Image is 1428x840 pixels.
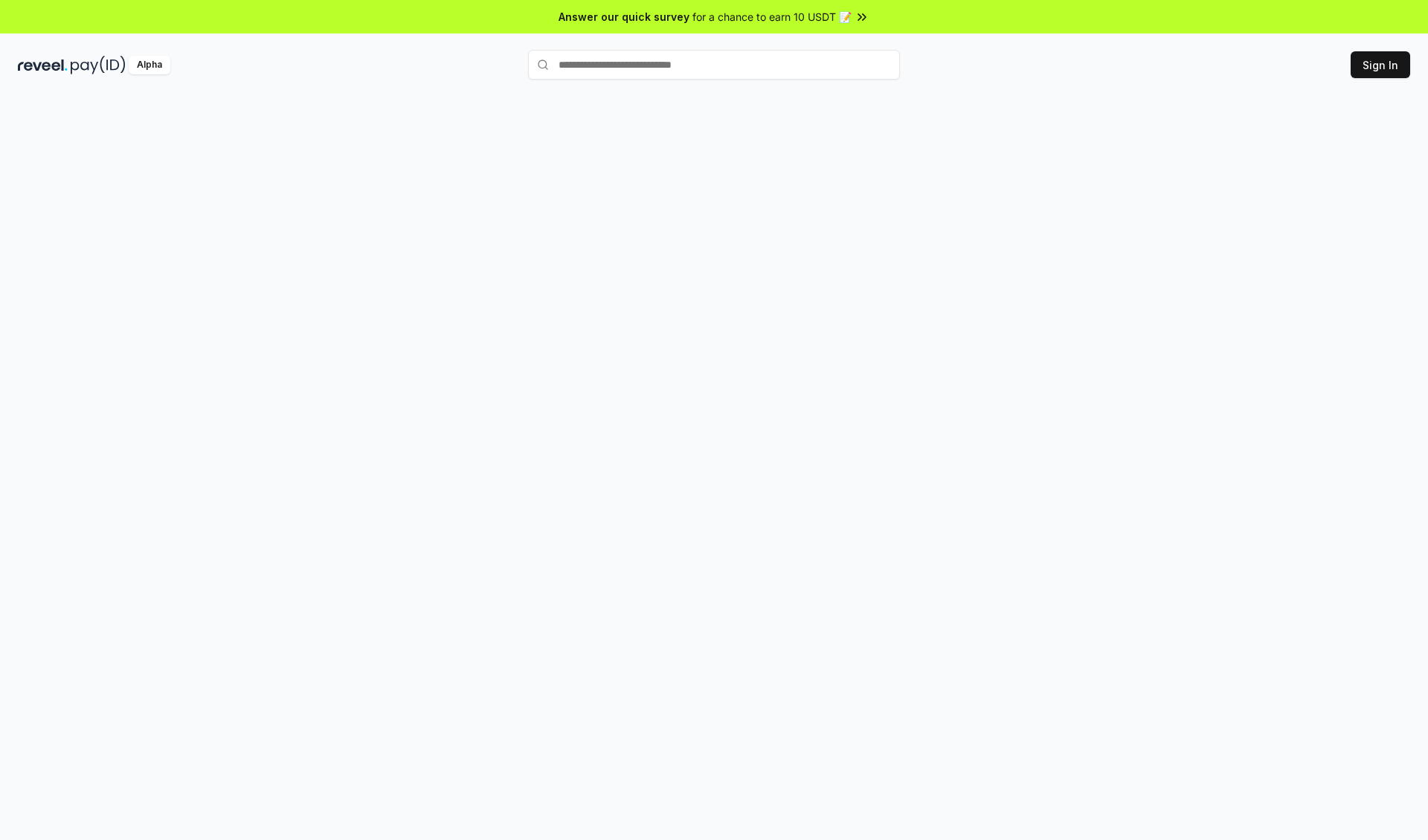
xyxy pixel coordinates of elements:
img: pay_id [71,56,126,74]
span: for a chance to earn 10 USDT 📝 [692,9,852,25]
span: Answer our quick survey [559,9,689,25]
img: reveel_dark [18,56,68,74]
div: Alpha [129,56,170,74]
button: Sign In [1351,51,1410,78]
